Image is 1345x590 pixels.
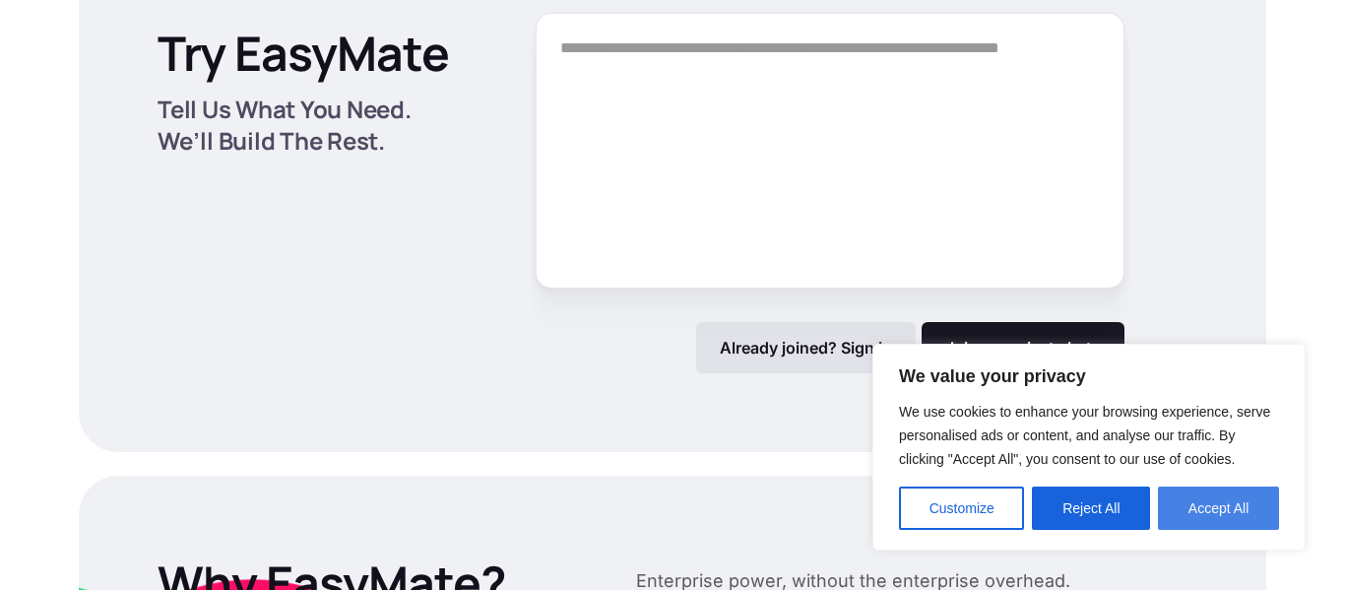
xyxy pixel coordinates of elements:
p: Already joined? Sign in [720,338,892,358]
button: Accept All [1158,487,1279,530]
p: Tell Us What You Need. We’ll Build The Rest. [158,94,471,157]
p: Try EasyMate [158,25,449,82]
p: We use cookies to enhance your browsing experience, serve personalised ads or content, and analys... [899,400,1279,471]
div: We value your privacy [872,344,1306,551]
a: Already joined? Sign in [696,322,916,373]
p: We value your privacy [899,364,1279,388]
form: Form [536,13,1124,373]
a: Join our private beta [922,322,1124,373]
button: Customize [899,487,1024,530]
button: Reject All [1032,487,1150,530]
